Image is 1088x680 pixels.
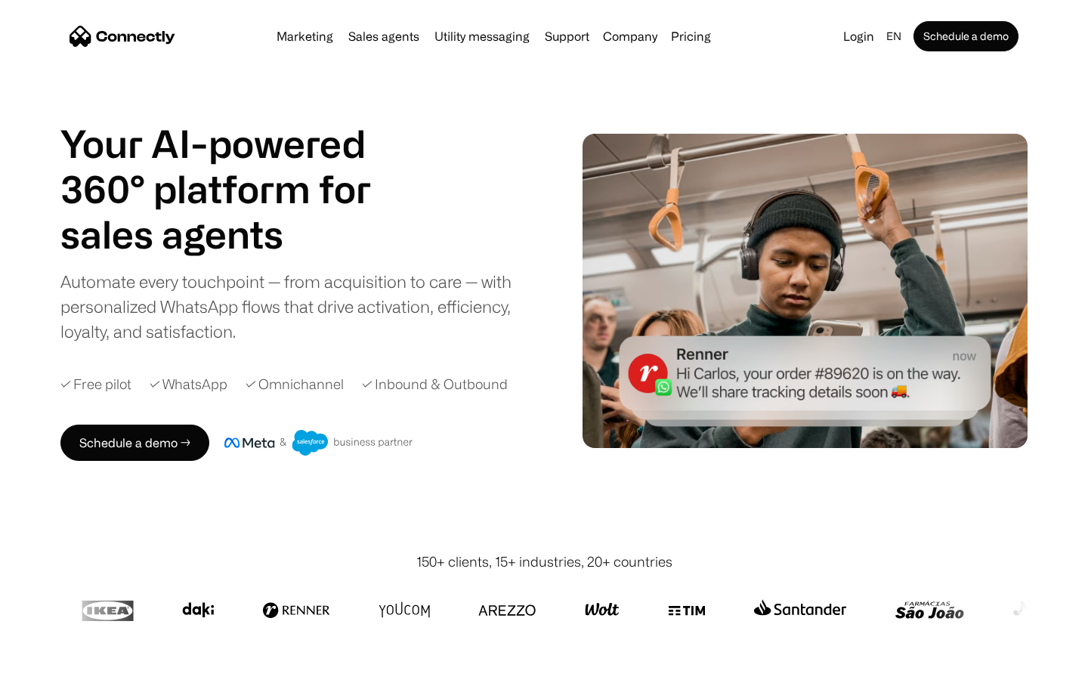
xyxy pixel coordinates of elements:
[224,430,413,456] img: Meta and Salesforce business partner badge.
[837,26,880,47] a: Login
[30,654,91,675] ul: Language list
[886,26,901,47] div: en
[150,374,227,394] div: ✓ WhatsApp
[270,30,339,42] a: Marketing
[362,374,508,394] div: ✓ Inbound & Outbound
[60,269,536,344] div: Automate every touchpoint — from acquisition to care — with personalized WhatsApp flows that driv...
[60,212,408,257] div: 1 of 4
[246,374,344,394] div: ✓ Omnichannel
[603,26,657,47] div: Company
[539,30,595,42] a: Support
[913,21,1018,51] a: Schedule a demo
[60,425,209,461] a: Schedule a demo →
[60,374,131,394] div: ✓ Free pilot
[598,26,662,47] div: Company
[60,212,408,257] h1: sales agents
[60,212,408,257] div: carousel
[15,652,91,675] aside: Language selected: English
[428,30,536,42] a: Utility messaging
[70,25,175,48] a: home
[665,30,717,42] a: Pricing
[880,26,910,47] div: en
[416,552,672,572] div: 150+ clients, 15+ industries, 20+ countries
[60,121,408,212] h1: Your AI-powered 360° platform for
[342,30,425,42] a: Sales agents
